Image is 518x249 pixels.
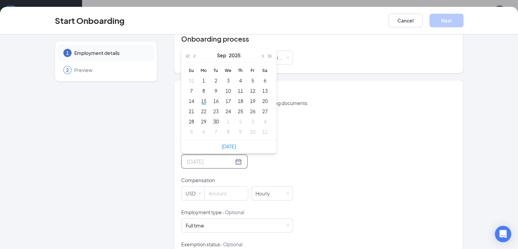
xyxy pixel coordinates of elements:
div: 23 [212,107,220,115]
td: 2025-10-02 [234,116,247,127]
th: Tu [210,65,222,75]
span: Employment details [74,49,147,56]
span: Preview [74,67,147,73]
div: 21 [187,107,195,115]
div: 1 [224,117,232,126]
th: Th [234,65,247,75]
button: Next [429,14,464,27]
div: Open Intercom Messenger [495,226,511,242]
td: 2025-09-01 [198,75,210,86]
div: 12 [249,87,257,95]
input: Select date [187,157,234,166]
td: 2025-10-05 [185,127,198,137]
p: This information is used to create onboarding documents. [181,100,456,106]
td: 2025-09-02 [210,75,222,86]
h3: Start Onboarding [55,15,125,26]
div: 3 [224,76,232,85]
td: 2025-09-25 [234,106,247,116]
div: 14 [187,97,195,105]
div: 6 [261,76,269,85]
td: 2025-08-31 [185,75,198,86]
div: 2 [212,76,220,85]
td: 2025-09-22 [198,106,210,116]
div: 26 [249,107,257,115]
td: 2025-09-20 [259,96,271,106]
h4: Employment details [181,89,456,98]
div: 5 [249,76,257,85]
p: Compensation [181,177,293,184]
div: 19 [249,97,257,105]
td: 2025-09-03 [222,75,234,86]
th: Sa [259,65,271,75]
div: 5 [187,128,195,136]
div: 8 [224,128,232,136]
td: 2025-09-21 [185,106,198,116]
td: 2025-09-06 [259,75,271,86]
div: 18 [236,97,245,105]
button: Sep [217,48,226,62]
div: 6 [200,128,208,136]
td: 2025-10-06 [198,127,210,137]
td: 2025-09-07 [185,86,198,96]
div: 13 [261,87,269,95]
td: 2025-09-29 [198,116,210,127]
td: 2025-10-10 [247,127,259,137]
td: 2025-09-08 [198,86,210,96]
td: 2025-09-12 [247,86,259,96]
th: Su [185,65,198,75]
td: 2025-09-28 [185,116,198,127]
div: 7 [212,128,220,136]
div: 4 [261,117,269,126]
div: 28 [187,117,195,126]
div: 17 [224,97,232,105]
div: [object Object] [186,222,209,229]
span: 1 [66,49,69,56]
td: 2025-09-13 [259,86,271,96]
th: Mo [198,65,210,75]
div: 11 [236,87,245,95]
span: - Optional [220,241,242,247]
div: USD [186,187,200,200]
div: 11 [261,128,269,136]
td: 2025-09-24 [222,106,234,116]
div: 31 [187,76,195,85]
div: Full time [186,222,204,229]
td: 2025-10-04 [259,116,271,127]
div: 4 [236,76,245,85]
th: Fr [247,65,259,75]
td: 2025-09-15 [198,96,210,106]
td: 2025-09-11 [234,86,247,96]
td: 2025-10-11 [259,127,271,137]
td: 2025-09-30 [210,116,222,127]
span: 2 [66,67,69,73]
td: 2025-09-27 [259,106,271,116]
a: [DATE] [222,143,236,149]
h4: Onboarding process [181,34,456,44]
td: 2025-10-07 [210,127,222,137]
td: 2025-09-05 [247,75,259,86]
span: - Optional [222,209,244,215]
div: Hourly [255,187,275,200]
button: 2025 [229,48,241,62]
div: 30 [212,117,220,126]
div: 20 [261,97,269,105]
p: Employment type [181,209,293,216]
div: 15 [200,97,208,105]
th: We [222,65,234,75]
input: Amount [205,187,248,200]
div: 1 [200,76,208,85]
td: 2025-09-16 [210,96,222,106]
td: 2025-09-18 [234,96,247,106]
div: 9 [236,128,245,136]
td: 2025-09-17 [222,96,234,106]
p: Exemption status [181,241,293,248]
td: 2025-09-10 [222,86,234,96]
td: 2025-09-26 [247,106,259,116]
div: 9 [212,87,220,95]
td: 2025-10-08 [222,127,234,137]
td: 2025-09-23 [210,106,222,116]
td: 2025-09-09 [210,86,222,96]
button: Cancel [389,14,423,27]
div: 24 [224,107,232,115]
div: 16 [212,97,220,105]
